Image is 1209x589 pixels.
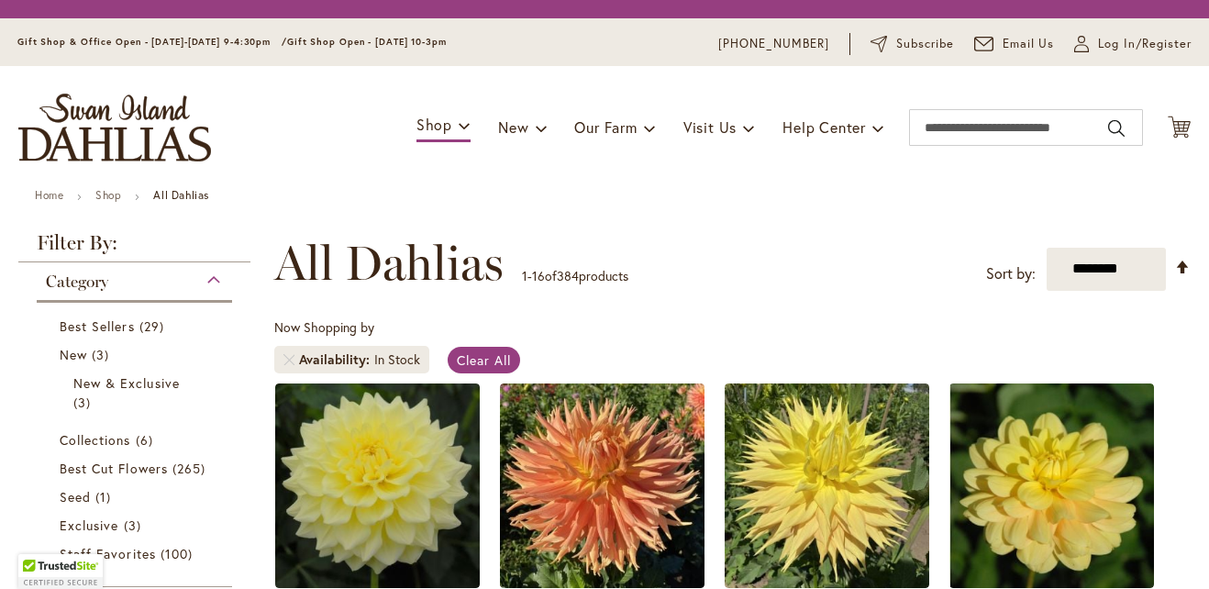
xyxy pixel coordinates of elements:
[275,383,480,588] img: A-Peeling
[287,36,447,48] span: Gift Shop Open - [DATE] 10-3pm
[274,318,374,336] span: Now Shopping by
[725,383,929,588] img: AC Jeri
[153,188,209,202] strong: All Dahlias
[73,373,200,412] a: New &amp; Exclusive
[949,383,1154,588] img: AHOY MATEY
[60,346,87,363] span: New
[60,488,91,506] span: Seed
[139,317,169,336] span: 29
[871,35,954,53] a: Subscribe
[18,94,211,161] a: store logo
[95,188,121,202] a: Shop
[60,517,118,534] span: Exclusive
[17,36,287,48] span: Gift Shop & Office Open - [DATE]-[DATE] 9-4:30pm /
[557,267,579,284] span: 384
[46,272,108,292] span: Category
[14,524,65,575] iframe: Launch Accessibility Center
[986,257,1036,291] label: Sort by:
[498,117,528,137] span: New
[457,351,511,369] span: Clear All
[274,236,504,291] span: All Dahlias
[92,345,114,364] span: 3
[718,35,829,53] a: [PHONE_NUMBER]
[60,516,214,535] a: Exclusive
[1074,35,1192,53] a: Log In/Register
[136,430,158,450] span: 6
[974,35,1055,53] a: Email Us
[416,115,452,134] span: Shop
[73,393,95,412] span: 3
[60,430,214,450] a: Collections
[60,487,214,506] a: Seed
[60,317,135,335] span: Best Sellers
[18,233,250,262] strong: Filter By:
[532,267,545,284] span: 16
[73,374,180,392] span: New & Exclusive
[60,345,214,364] a: New
[60,317,214,336] a: Best Sellers
[683,117,737,137] span: Visit Us
[522,261,628,291] p: - of products
[500,383,704,588] img: AC BEN
[782,117,866,137] span: Help Center
[35,188,63,202] a: Home
[60,460,168,477] span: Best Cut Flowers
[896,35,954,53] span: Subscribe
[161,544,197,563] span: 100
[574,117,637,137] span: Our Farm
[60,431,131,449] span: Collections
[124,516,146,535] span: 3
[374,350,420,369] div: In Stock
[448,347,520,373] a: Clear All
[299,350,374,369] span: Availability
[60,545,156,562] span: Staff Favorites
[1003,35,1055,53] span: Email Us
[1098,35,1192,53] span: Log In/Register
[95,487,116,506] span: 1
[60,544,214,563] a: Staff Favorites
[522,267,527,284] span: 1
[283,354,294,365] a: Remove Availability In Stock
[60,459,214,478] a: Best Cut Flowers
[172,459,210,478] span: 265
